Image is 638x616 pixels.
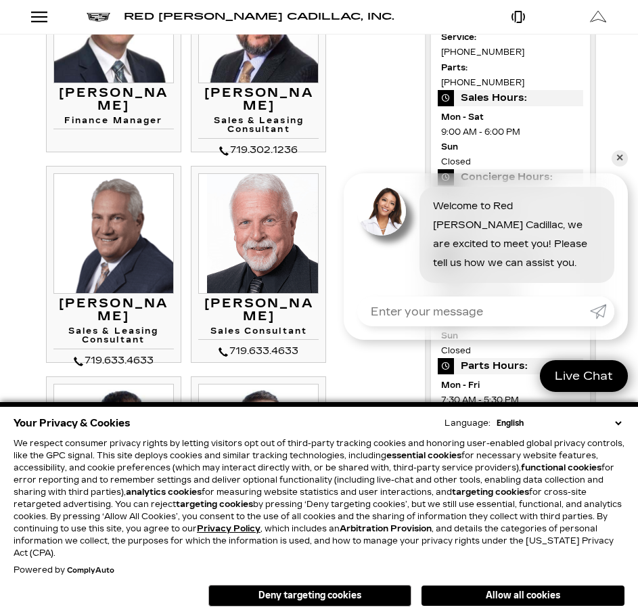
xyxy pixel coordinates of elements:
h3: [PERSON_NAME] [198,87,319,114]
strong: targeting cookies [452,487,529,497]
span: Service: [441,30,580,45]
div: Language: [445,419,491,427]
a: [PHONE_NUMBER] [441,78,524,87]
span: Concierge Hours: [438,169,583,185]
span: Parts: [441,60,580,75]
p: We respect consumer privacy rights by letting visitors opt out of third-party tracking cookies an... [14,437,624,559]
div: 719.633.4633 [53,353,174,369]
u: Privacy Policy [197,524,260,533]
div: 719.302.1236 [198,142,319,158]
select: Language Select [493,417,624,429]
span: Red [PERSON_NAME] Cadillac, Inc. [124,11,394,22]
a: Submit [590,296,614,326]
a: ComplyAuto [67,567,114,575]
div: Welcome to Red [PERSON_NAME] Cadillac, we are excited to meet you! Please tell us how we can assi... [419,187,614,283]
span: Live Chat [548,368,620,384]
strong: essential cookies [386,451,461,460]
span: Sales Hours: [438,90,583,106]
h3: [PERSON_NAME] [53,297,174,324]
a: Cadillac logo [87,7,110,26]
span: Parts Hours: [438,358,583,374]
strong: Arbitration Provision [340,524,432,533]
img: Agent profile photo [357,187,406,236]
span: Mon - Sat [441,110,580,125]
span: 7:30 AM - 5:30 PM [441,393,580,408]
button: Allow all cookies [421,586,624,606]
h3: [PERSON_NAME] [198,297,319,324]
span: Your Privacy & Cookies [14,414,131,433]
img: Job Smith [53,384,174,504]
a: Live Chat [540,360,628,392]
h4: Sales & Leasing Consultant [198,116,319,138]
button: Deny targeting cookies [208,585,411,607]
h4: Sales Consultant [198,327,319,340]
span: Closed [441,154,580,169]
span: Sun [441,139,580,154]
a: [PHONE_NUMBER] [441,47,524,57]
a: Red [PERSON_NAME] Cadillac, Inc. [124,7,394,26]
img: Jim Williams [198,173,319,294]
strong: functional cookies [521,463,601,472]
div: Powered by [14,566,114,575]
img: Bruce Bettke [53,173,174,294]
h4: Sales & Leasing Consultant [53,327,174,349]
strong: targeting cookies [176,500,253,509]
h3: [PERSON_NAME] [53,87,174,114]
strong: analytics cookies [126,487,202,497]
h4: Finance Manager [53,116,174,129]
input: Enter your message [357,296,590,326]
span: Mon - Fri [441,378,580,393]
span: 9:00 AM - 6:00 PM [441,125,580,139]
span: Closed [441,343,580,358]
div: 719.633.4633 [198,343,319,359]
img: Tyler Bombardier [198,384,319,504]
img: Cadillac logo [87,13,110,22]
